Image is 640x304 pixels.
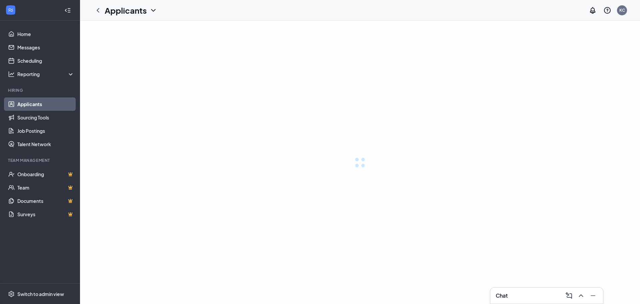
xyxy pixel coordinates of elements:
a: OnboardingCrown [17,168,74,181]
a: Applicants [17,97,74,111]
svg: ChevronDown [149,6,157,14]
svg: WorkstreamLogo [7,7,14,13]
svg: Notifications [589,6,597,14]
a: Scheduling [17,54,74,67]
div: Hiring [8,87,73,93]
svg: Analysis [8,71,15,77]
div: Switch to admin view [17,291,64,297]
svg: Settings [8,291,15,297]
svg: Minimize [589,292,597,300]
a: Messages [17,41,74,54]
a: Home [17,27,74,41]
svg: ChevronLeft [94,6,102,14]
button: ChevronUp [575,290,586,301]
button: ComposeMessage [563,290,574,301]
div: KC [619,7,625,13]
a: DocumentsCrown [17,194,74,208]
svg: ComposeMessage [565,292,573,300]
div: Reporting [17,71,75,77]
svg: QuestionInfo [603,6,611,14]
button: Minimize [587,290,598,301]
a: SurveysCrown [17,208,74,221]
svg: ChevronUp [577,292,585,300]
a: Job Postings [17,124,74,137]
h3: Chat [496,292,508,299]
a: Sourcing Tools [17,111,74,124]
svg: Collapse [64,7,71,14]
h1: Applicants [105,5,147,16]
a: Talent Network [17,137,74,151]
div: Team Management [8,158,73,163]
a: TeamCrown [17,181,74,194]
